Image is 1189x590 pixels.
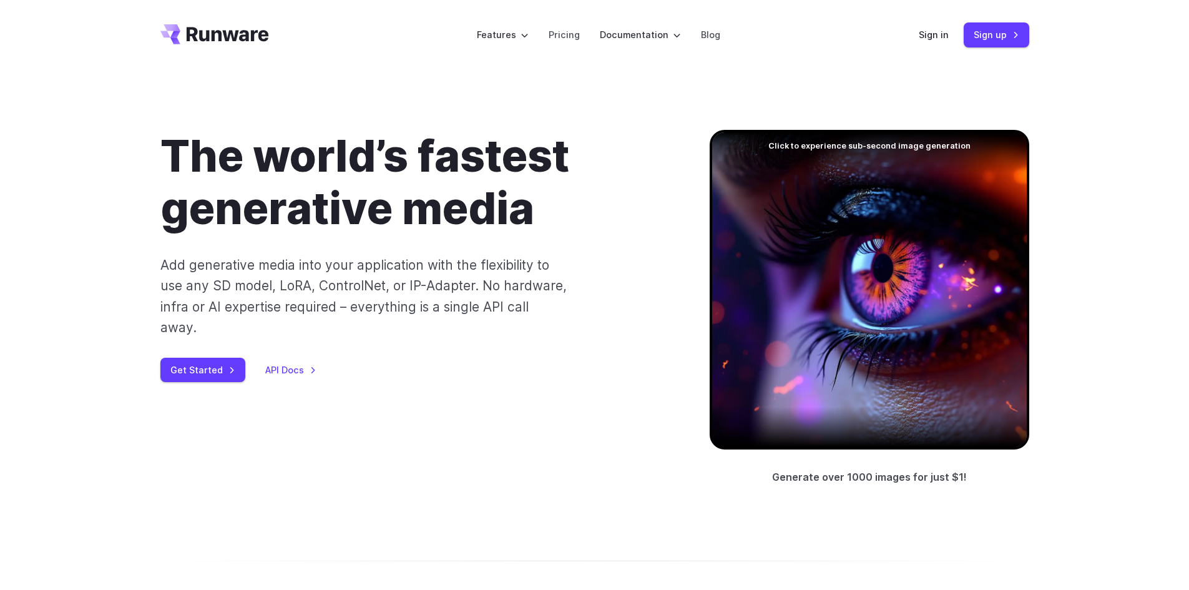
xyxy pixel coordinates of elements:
a: Blog [701,27,720,42]
label: Features [477,27,529,42]
label: Documentation [600,27,681,42]
p: Add generative media into your application with the flexibility to use any SD model, LoRA, Contro... [160,255,568,338]
a: Go to / [160,24,269,44]
a: Sign in [919,27,949,42]
h1: The world’s fastest generative media [160,130,670,235]
a: Get Started [160,358,245,382]
p: Generate over 1000 images for just $1! [772,470,967,486]
a: API Docs [265,363,316,377]
a: Pricing [549,27,580,42]
a: Sign up [964,22,1029,47]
